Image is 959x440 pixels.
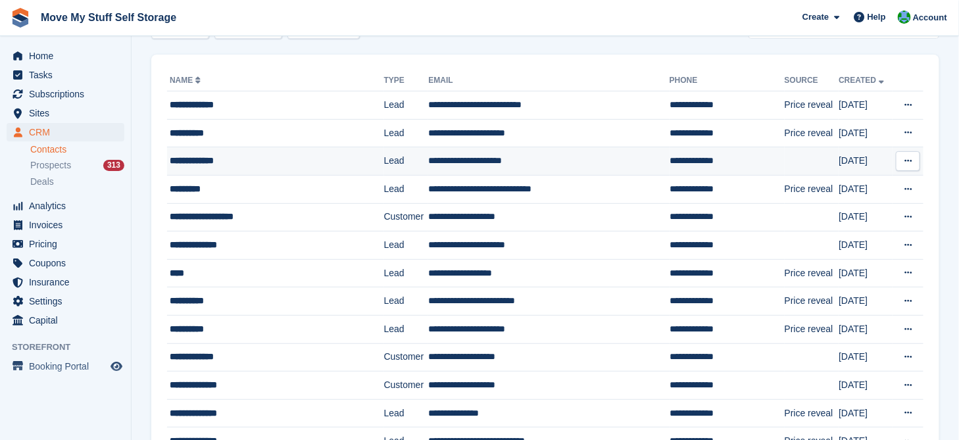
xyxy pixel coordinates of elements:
[384,372,429,400] td: Customer
[7,235,124,253] a: menu
[7,254,124,272] a: menu
[384,119,429,147] td: Lead
[384,232,429,260] td: Lead
[7,66,124,84] a: menu
[29,216,108,234] span: Invoices
[839,119,893,147] td: [DATE]
[384,343,429,372] td: Customer
[29,104,108,122] span: Sites
[30,176,54,188] span: Deals
[384,203,429,232] td: Customer
[839,232,893,260] td: [DATE]
[785,259,839,287] td: Price reveal
[384,147,429,176] td: Lead
[7,123,124,141] a: menu
[839,315,893,343] td: [DATE]
[7,292,124,310] a: menu
[103,160,124,171] div: 313
[29,254,108,272] span: Coupons
[29,197,108,215] span: Analytics
[428,70,669,91] th: Email
[29,311,108,330] span: Capital
[785,119,839,147] td: Price reveal
[913,11,947,24] span: Account
[7,357,124,376] a: menu
[839,372,893,400] td: [DATE]
[29,292,108,310] span: Settings
[839,203,893,232] td: [DATE]
[384,259,429,287] td: Lead
[839,399,893,428] td: [DATE]
[839,91,893,120] td: [DATE]
[898,11,911,24] img: Dan
[29,66,108,84] span: Tasks
[839,343,893,372] td: [DATE]
[839,259,893,287] td: [DATE]
[839,175,893,203] td: [DATE]
[670,70,785,91] th: Phone
[30,159,71,172] span: Prospects
[785,91,839,120] td: Price reveal
[7,311,124,330] a: menu
[785,287,839,316] td: Price reveal
[29,235,108,253] span: Pricing
[12,341,131,354] span: Storefront
[785,175,839,203] td: Price reveal
[785,315,839,343] td: Price reveal
[29,123,108,141] span: CRM
[384,175,429,203] td: Lead
[170,76,203,85] a: Name
[36,7,182,28] a: Move My Stuff Self Storage
[7,85,124,103] a: menu
[384,315,429,343] td: Lead
[785,399,839,428] td: Price reveal
[384,91,429,120] td: Lead
[30,143,124,156] a: Contacts
[785,70,839,91] th: Source
[11,8,30,28] img: stora-icon-8386f47178a22dfd0bd8f6a31ec36ba5ce8667c1dd55bd0f319d3a0aa187defe.svg
[7,197,124,215] a: menu
[30,159,124,172] a: Prospects 313
[29,357,108,376] span: Booking Portal
[30,175,124,189] a: Deals
[7,273,124,291] a: menu
[839,76,887,85] a: Created
[7,104,124,122] a: menu
[839,147,893,176] td: [DATE]
[384,70,429,91] th: Type
[29,85,108,103] span: Subscriptions
[29,47,108,65] span: Home
[802,11,829,24] span: Create
[839,287,893,316] td: [DATE]
[868,11,886,24] span: Help
[7,47,124,65] a: menu
[384,399,429,428] td: Lead
[109,358,124,374] a: Preview store
[7,216,124,234] a: menu
[29,273,108,291] span: Insurance
[384,287,429,316] td: Lead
